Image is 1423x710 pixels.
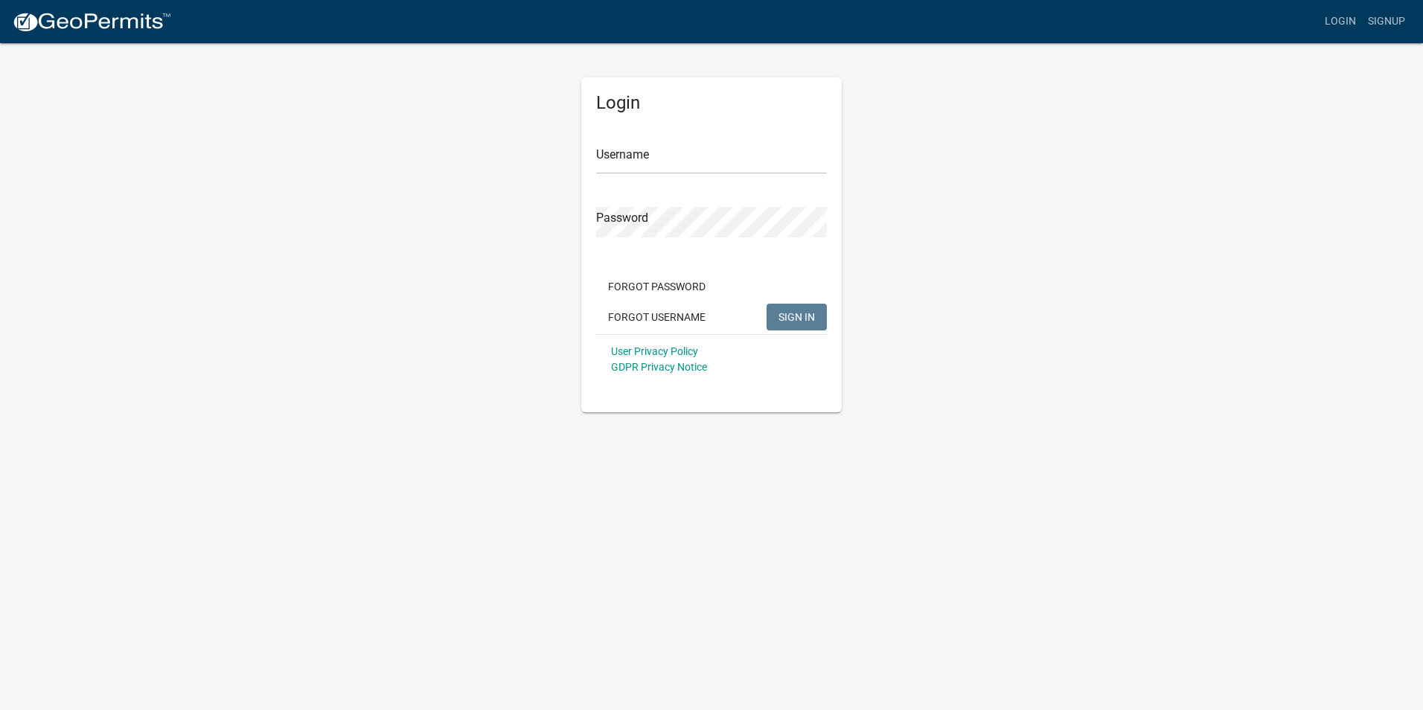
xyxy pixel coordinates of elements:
h5: Login [596,92,827,114]
button: Forgot Password [596,273,717,300]
a: Signup [1362,7,1411,36]
button: Forgot Username [596,304,717,330]
a: User Privacy Policy [611,345,698,357]
span: SIGN IN [778,310,815,322]
a: GDPR Privacy Notice [611,361,707,373]
button: SIGN IN [767,304,827,330]
a: Login [1319,7,1362,36]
